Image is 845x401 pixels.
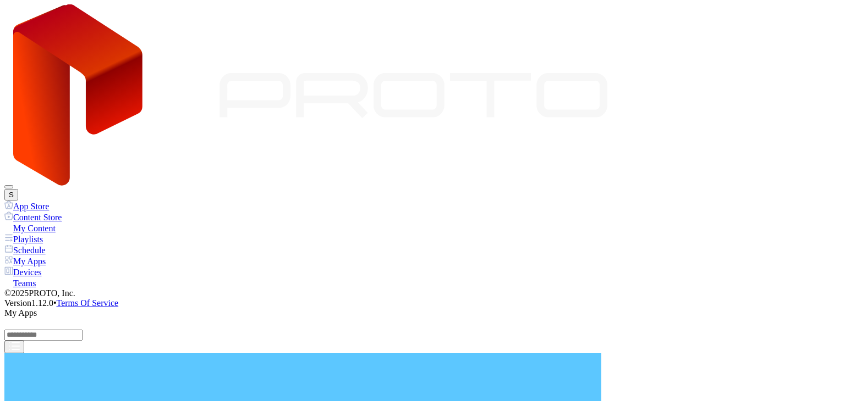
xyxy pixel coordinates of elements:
[4,288,841,298] div: © 2025 PROTO, Inc.
[57,298,119,308] a: Terms Of Service
[4,233,841,244] a: Playlists
[4,298,57,308] span: Version 1.12.0 •
[4,222,841,233] a: My Content
[4,308,841,318] div: My Apps
[4,277,841,288] a: Teams
[4,189,18,200] button: S
[4,200,841,211] a: App Store
[4,244,841,255] a: Schedule
[4,266,841,277] a: Devices
[4,211,841,222] a: Content Store
[4,255,841,266] a: My Apps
